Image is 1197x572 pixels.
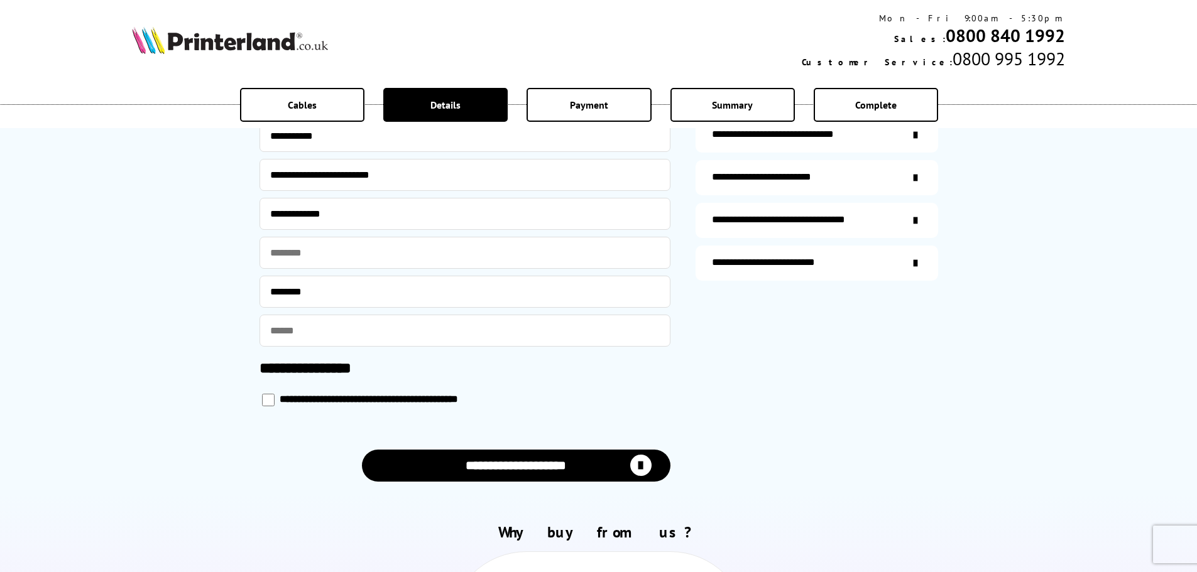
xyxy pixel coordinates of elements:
span: 0800 995 1992 [953,47,1065,70]
span: Complete [855,99,897,111]
a: additional-ink [696,117,938,153]
a: secure-website [696,246,938,281]
div: Mon - Fri 9:00am - 5:30pm [802,13,1065,24]
a: items-arrive [696,160,938,195]
span: Sales: [894,33,946,45]
span: Customer Service: [802,57,953,68]
span: Payment [570,99,608,111]
span: Cables [288,99,317,111]
a: 0800 840 1992 [946,24,1065,47]
img: Printerland Logo [132,26,328,54]
span: Details [430,99,461,111]
h2: Why buy from us? [132,522,1066,542]
a: additional-cables [696,203,938,238]
span: Summary [712,99,753,111]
